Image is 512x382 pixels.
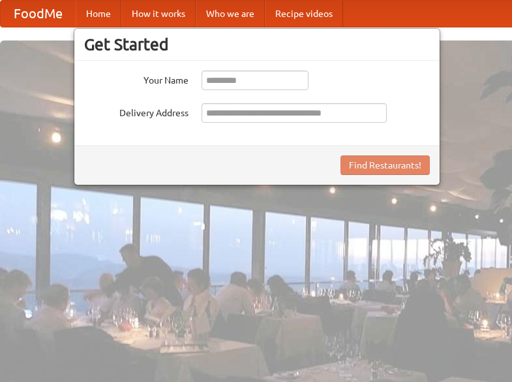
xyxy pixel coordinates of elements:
[121,1,196,27] a: How it works
[196,1,265,27] a: Who we are
[76,1,121,27] a: Home
[84,71,188,87] label: Your Name
[1,1,76,27] a: FoodMe
[265,1,343,27] a: Recipe videos
[84,35,430,54] h3: Get Started
[84,103,188,119] label: Delivery Address
[340,155,430,175] button: Find Restaurants!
